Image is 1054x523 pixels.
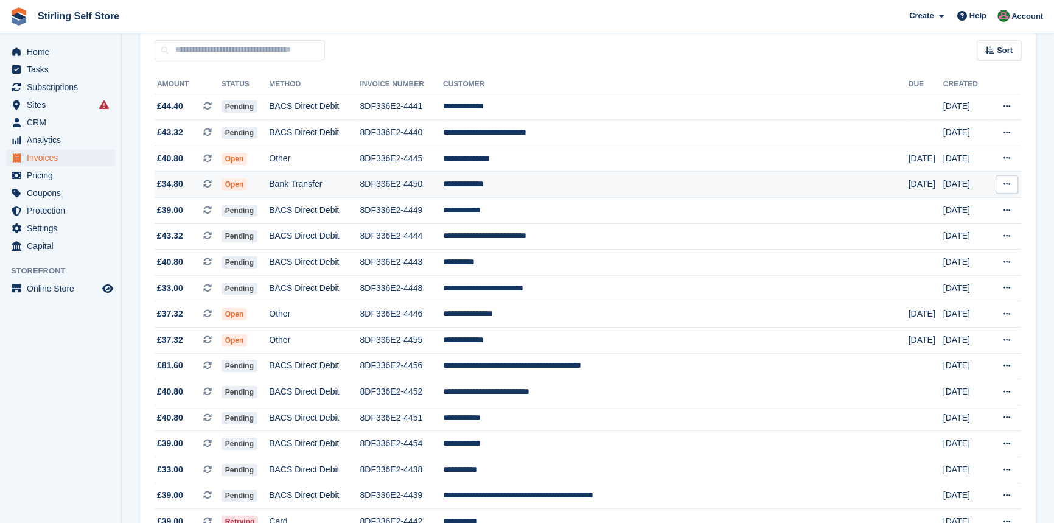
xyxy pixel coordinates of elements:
span: £40.80 [157,412,183,424]
span: £39.00 [157,489,183,502]
td: 8DF336E2-4441 [360,94,442,120]
span: Pricing [27,167,100,184]
td: [DATE] [943,250,988,276]
td: [DATE] [909,146,943,172]
td: 8DF336E2-4449 [360,198,442,224]
th: Amount [155,75,222,94]
span: Pending [222,464,257,476]
span: Sort [997,44,1013,57]
td: 8DF336E2-4456 [360,353,442,379]
td: 8DF336E2-4450 [360,172,442,198]
span: £40.80 [157,385,183,398]
span: Open [222,334,248,346]
a: menu [6,132,115,149]
span: £81.60 [157,359,183,372]
td: [DATE] [909,172,943,198]
td: [DATE] [943,94,988,120]
td: [DATE] [943,275,988,301]
span: £39.00 [157,204,183,217]
a: menu [6,79,115,96]
span: Protection [27,202,100,219]
span: Pending [222,205,257,217]
span: Pending [222,412,257,424]
td: 8DF336E2-4443 [360,250,442,276]
td: BACS Direct Debit [269,353,360,379]
th: Created [943,75,988,94]
td: 8DF336E2-4451 [360,405,442,431]
span: Pending [222,438,257,450]
span: Coupons [27,184,100,202]
span: £39.00 [157,437,183,450]
span: £33.00 [157,463,183,476]
td: BACS Direct Debit [269,94,360,120]
span: Create [909,10,934,22]
span: Settings [27,220,100,237]
td: 8DF336E2-4448 [360,275,442,301]
a: menu [6,280,115,297]
td: BACS Direct Debit [269,457,360,483]
td: Bank Transfer [269,172,360,198]
td: 8DF336E2-4444 [360,223,442,250]
a: menu [6,114,115,131]
td: Other [269,146,360,172]
span: Home [27,43,100,60]
th: Customer [443,75,909,94]
td: BACS Direct Debit [269,120,360,146]
span: Storefront [11,265,121,277]
th: Due [909,75,943,94]
span: Pending [222,256,257,269]
th: Status [222,75,270,94]
span: £40.80 [157,152,183,165]
span: Subscriptions [27,79,100,96]
td: BACS Direct Debit [269,405,360,431]
td: Other [269,328,360,354]
span: Open [222,178,248,191]
td: [DATE] [909,328,943,354]
td: 8DF336E2-4454 [360,431,442,457]
img: stora-icon-8386f47178a22dfd0bd8f6a31ec36ba5ce8667c1dd55bd0f319d3a0aa187defe.svg [10,7,28,26]
td: BACS Direct Debit [269,275,360,301]
td: [DATE] [943,172,988,198]
td: 8DF336E2-4439 [360,483,442,509]
a: menu [6,237,115,254]
span: Pending [222,490,257,502]
td: [DATE] [943,328,988,354]
td: Other [269,301,360,328]
td: BACS Direct Debit [269,250,360,276]
span: Capital [27,237,100,254]
td: 8DF336E2-4445 [360,146,442,172]
a: menu [6,202,115,219]
th: Method [269,75,360,94]
th: Invoice Number [360,75,442,94]
a: menu [6,96,115,113]
a: Stirling Self Store [33,6,124,26]
span: £44.40 [157,100,183,113]
td: BACS Direct Debit [269,379,360,405]
img: Lucy [997,10,1010,22]
td: BACS Direct Debit [269,198,360,224]
td: [DATE] [943,198,988,224]
span: £37.32 [157,307,183,320]
td: [DATE] [943,301,988,328]
td: BACS Direct Debit [269,483,360,509]
i: Smart entry sync failures have occurred [99,100,109,110]
span: Pending [222,230,257,242]
a: menu [6,167,115,184]
a: menu [6,61,115,78]
span: Open [222,308,248,320]
td: [DATE] [943,431,988,457]
span: £43.32 [157,230,183,242]
span: £43.32 [157,126,183,139]
td: [DATE] [943,353,988,379]
span: £34.80 [157,178,183,191]
span: £33.00 [157,282,183,295]
a: Preview store [100,281,115,296]
td: BACS Direct Debit [269,431,360,457]
td: BACS Direct Debit [269,223,360,250]
td: 8DF336E2-4455 [360,328,442,354]
td: [DATE] [943,223,988,250]
a: menu [6,220,115,237]
span: £37.32 [157,334,183,346]
td: 8DF336E2-4452 [360,379,442,405]
span: Sites [27,96,100,113]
